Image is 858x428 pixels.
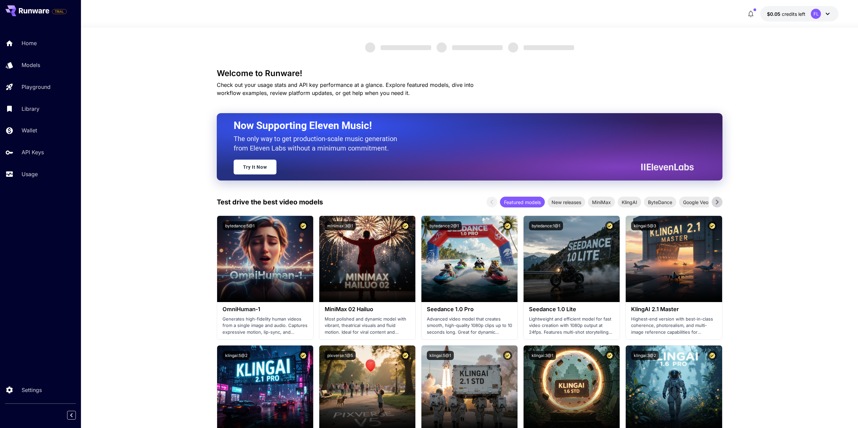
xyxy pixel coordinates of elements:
img: alt [421,216,517,302]
button: Certified Model – Vetted for best performance and includes a commercial license. [605,351,614,360]
span: New releases [548,199,585,206]
button: Collapse sidebar [67,411,76,420]
button: Certified Model – Vetted for best performance and includes a commercial license. [503,351,512,360]
img: alt [217,216,313,302]
span: KlingAI [618,199,641,206]
div: Collapse sidebar [72,409,81,421]
span: Check out your usage stats and API key performance at a glance. Explore featured models, dive int... [217,81,474,96]
button: Certified Model – Vetted for best performance and includes a commercial license. [401,351,410,360]
button: bytedance:2@1 [427,221,462,230]
p: Most polished and dynamic model with vibrant, theatrical visuals and fluid motion. Ideal for vira... [325,316,410,336]
p: Playground [22,83,51,91]
button: Certified Model – Vetted for best performance and includes a commercial license. [503,221,512,230]
button: $0.05FL [760,6,838,22]
div: MiniMax [588,197,615,207]
p: Test drive the best video models [217,197,323,207]
p: Home [22,39,37,47]
img: alt [626,216,722,302]
button: Certified Model – Vetted for best performance and includes a commercial license. [605,221,614,230]
button: Certified Model – Vetted for best performance and includes a commercial license. [708,351,717,360]
div: KlingAI [618,197,641,207]
button: bytedance:5@1 [223,221,257,230]
span: Add your payment card to enable full platform functionality. [52,7,67,15]
a: Try It Now [234,160,276,174]
h2: Now Supporting Eleven Music! [234,119,689,132]
button: Certified Model – Vetted for best performance and includes a commercial license. [299,351,308,360]
p: Models [22,61,40,69]
div: FL [811,9,821,19]
img: alt [319,216,415,302]
div: ByteDance [644,197,676,207]
p: Wallet [22,126,37,134]
h3: OmniHuman‑1 [223,306,308,312]
button: klingai:5@2 [223,351,250,360]
span: $0.05 [767,11,782,17]
span: Featured models [500,199,545,206]
p: Highest-end version with best-in-class coherence, photorealism, and multi-image reference capabil... [631,316,716,336]
button: klingai:5@3 [631,221,659,230]
p: Advanced video model that creates smooth, high-quality 1080p clips up to 10 seconds long. Great f... [427,316,512,336]
p: Lightweight and efficient model for fast video creation with 1080p output at 24fps. Features mult... [529,316,614,336]
button: Certified Model – Vetted for best performance and includes a commercial license. [401,221,410,230]
button: klingai:5@1 [427,351,454,360]
p: Settings [22,386,42,394]
h3: Seedance 1.0 Lite [529,306,614,312]
div: Featured models [500,197,545,207]
p: Library [22,105,39,113]
p: The only way to get production-scale music generation from Eleven Labs without a minimum commitment. [234,134,402,153]
span: credits left [782,11,805,17]
div: $0.05 [767,10,805,18]
p: Generates high-fidelity human videos from a single image and audio. Captures expressive motion, l... [223,316,308,336]
h3: MiniMax 02 Hailuo [325,306,410,312]
span: ByteDance [644,199,676,206]
h3: Seedance 1.0 Pro [427,306,512,312]
button: Certified Model – Vetted for best performance and includes a commercial license. [299,221,308,230]
span: TRIAL [52,9,66,14]
button: minimax:3@1 [325,221,356,230]
button: Certified Model – Vetted for best performance and includes a commercial license. [708,221,717,230]
div: New releases [548,197,585,207]
span: MiniMax [588,199,615,206]
button: klingai:3@2 [631,351,659,360]
img: alt [524,216,620,302]
button: klingai:3@1 [529,351,556,360]
h3: Welcome to Runware! [217,69,722,78]
button: bytedance:1@1 [529,221,563,230]
p: Usage [22,170,38,178]
h3: KlingAI 2.1 Master [631,306,716,312]
span: Google Veo [679,199,712,206]
p: API Keys [22,148,44,156]
button: pixverse:1@5 [325,351,356,360]
div: Google Veo [679,197,712,207]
